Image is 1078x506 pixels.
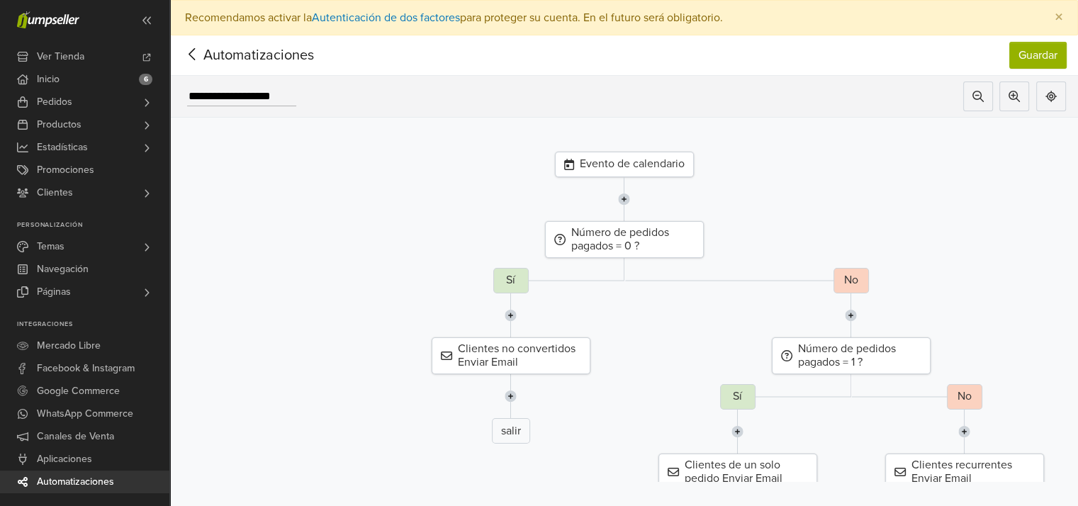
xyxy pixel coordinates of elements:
span: Pedidos [37,91,72,113]
div: Clientes recurrentes Enviar Email [885,454,1044,490]
img: line-7960e5f4d2b50ad2986e.svg [731,410,743,454]
img: line-7960e5f4d2b50ad2986e.svg [505,293,517,337]
span: Navegación [37,258,89,281]
span: Productos [37,113,82,136]
img: line-7960e5f4d2b50ad2986e.svg [618,177,630,221]
span: Inicio [37,68,60,91]
img: line-7960e5f4d2b50ad2986e.svg [505,374,517,418]
div: Número de pedidos pagados = 0 ? [545,221,704,258]
button: Guardar [1009,42,1067,69]
span: Automatizaciones [37,471,114,493]
p: Integraciones [17,320,169,329]
span: Canales de Venta [37,425,114,448]
span: Automatizaciones [181,45,292,66]
div: Clientes de un solo pedido Enviar Email [658,454,817,490]
span: Estadísticas [37,136,88,159]
span: Aplicaciones [37,448,92,471]
span: WhatsApp Commerce [37,403,133,425]
span: Facebook & Instagram [37,357,135,380]
span: Promociones [37,159,94,181]
span: Temas [37,235,64,258]
div: Clientes no convertidos Enviar Email [432,337,590,374]
span: Google Commerce [37,380,120,403]
div: Número de pedidos pagados = 1 ? [772,337,931,374]
img: line-7960e5f4d2b50ad2986e.svg [958,410,970,454]
button: Close [1040,1,1077,35]
span: Páginas [37,281,71,303]
div: No [947,384,982,410]
span: Ver Tienda [37,45,84,68]
span: Mercado Libre [37,334,101,357]
img: line-7960e5f4d2b50ad2986e.svg [845,293,857,337]
span: × [1055,7,1063,28]
div: No [833,268,869,293]
p: Personalización [17,221,169,230]
span: 6 [139,74,152,85]
div: Evento de calendario [555,152,694,177]
span: Clientes [37,181,73,204]
a: Autenticación de dos factores [312,11,460,25]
